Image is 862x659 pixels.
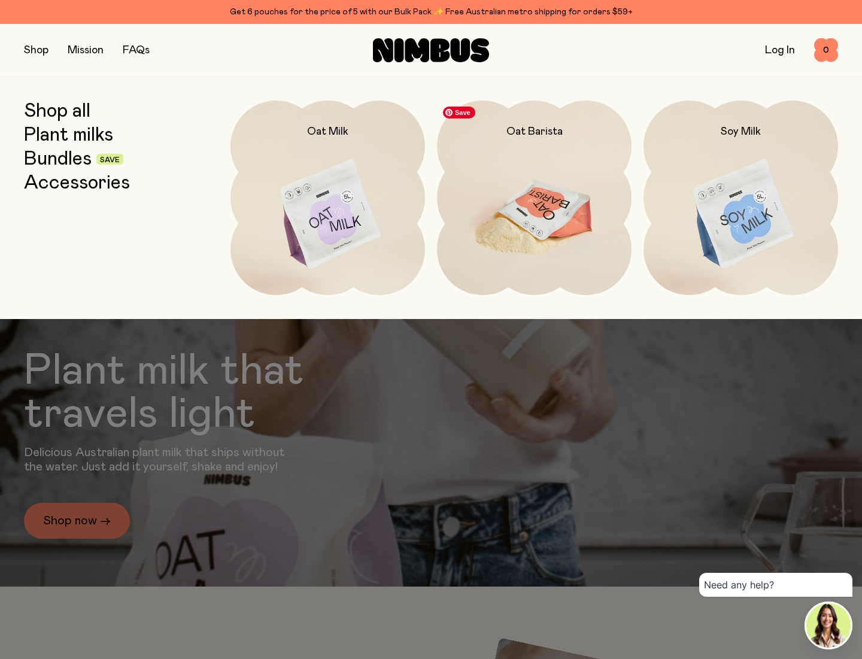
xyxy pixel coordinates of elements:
a: Oat Milk [230,101,425,295]
a: Soy Milk [644,101,838,295]
span: Save [100,156,120,163]
a: Log In [765,45,795,56]
h2: Soy Milk [721,124,761,139]
a: FAQs [123,45,150,56]
a: Bundles [24,148,92,170]
a: Mission [68,45,104,56]
button: 0 [814,38,838,62]
a: Plant milks [24,124,113,146]
div: Need any help? [699,573,852,597]
h2: Oat Milk [307,124,348,139]
img: agent [806,603,851,648]
h2: Oat Barista [506,124,563,139]
a: Shop all [24,101,90,122]
a: Accessories [24,172,130,194]
span: Save [443,107,475,119]
div: Get 6 pouches for the price of 5 with our Bulk Pack ✨ Free Australian metro shipping for orders $59+ [24,5,838,19]
a: Oat Barista [437,101,632,295]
